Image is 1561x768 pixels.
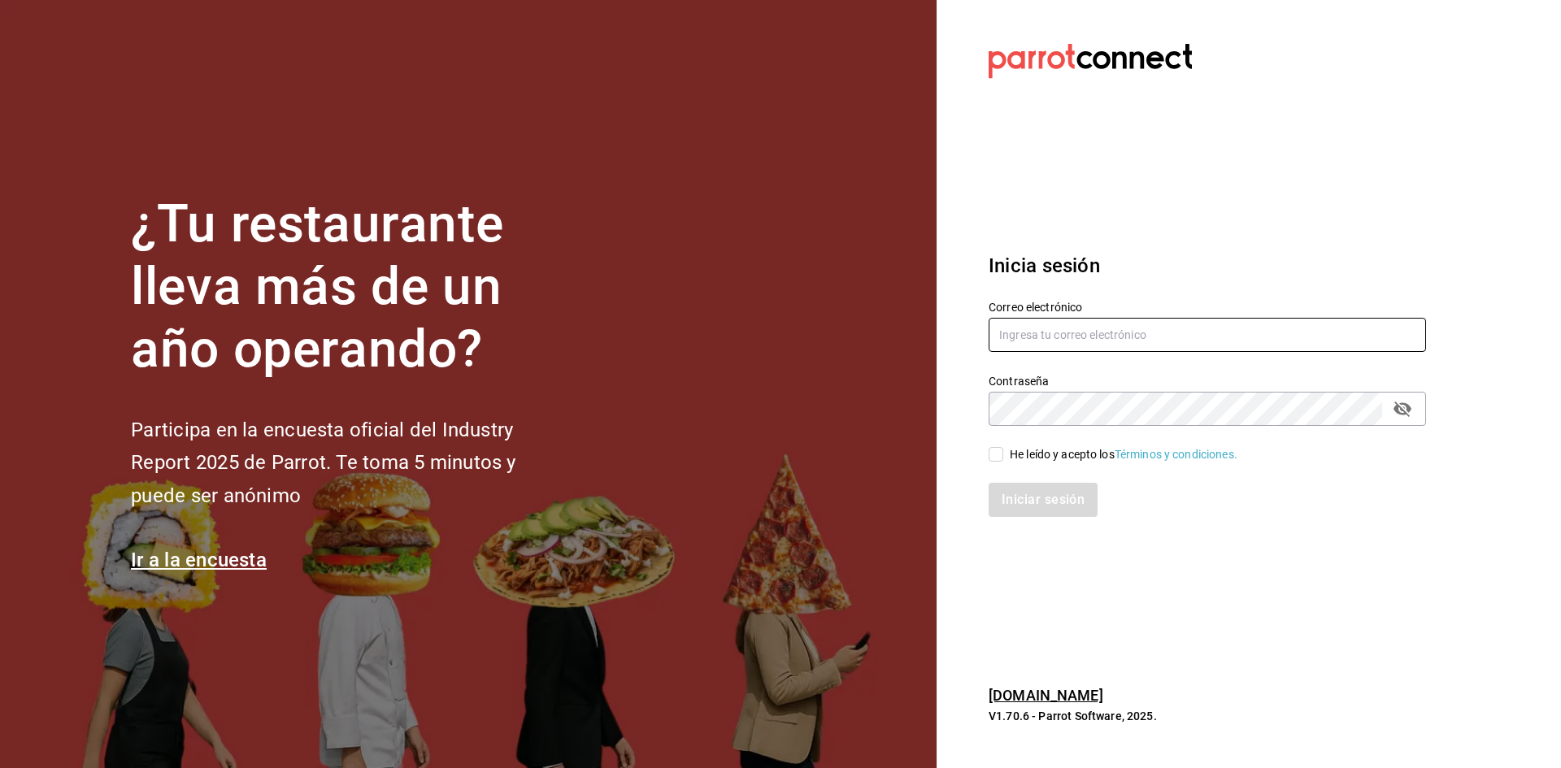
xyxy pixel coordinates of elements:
[131,414,570,513] h2: Participa en la encuesta oficial del Industry Report 2025 de Parrot. Te toma 5 minutos y puede se...
[131,549,267,571] a: Ir a la encuesta
[989,302,1426,313] label: Correo electrónico
[989,251,1426,280] h3: Inicia sesión
[989,687,1103,704] a: [DOMAIN_NAME]
[1389,395,1416,423] button: passwordField
[989,318,1426,352] input: Ingresa tu correo electrónico
[1010,446,1237,463] div: He leído y acepto los
[989,708,1426,724] p: V1.70.6 - Parrot Software, 2025.
[131,193,570,380] h1: ¿Tu restaurante lleva más de un año operando?
[1115,448,1237,461] a: Términos y condiciones.
[989,375,1426,387] label: Contraseña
